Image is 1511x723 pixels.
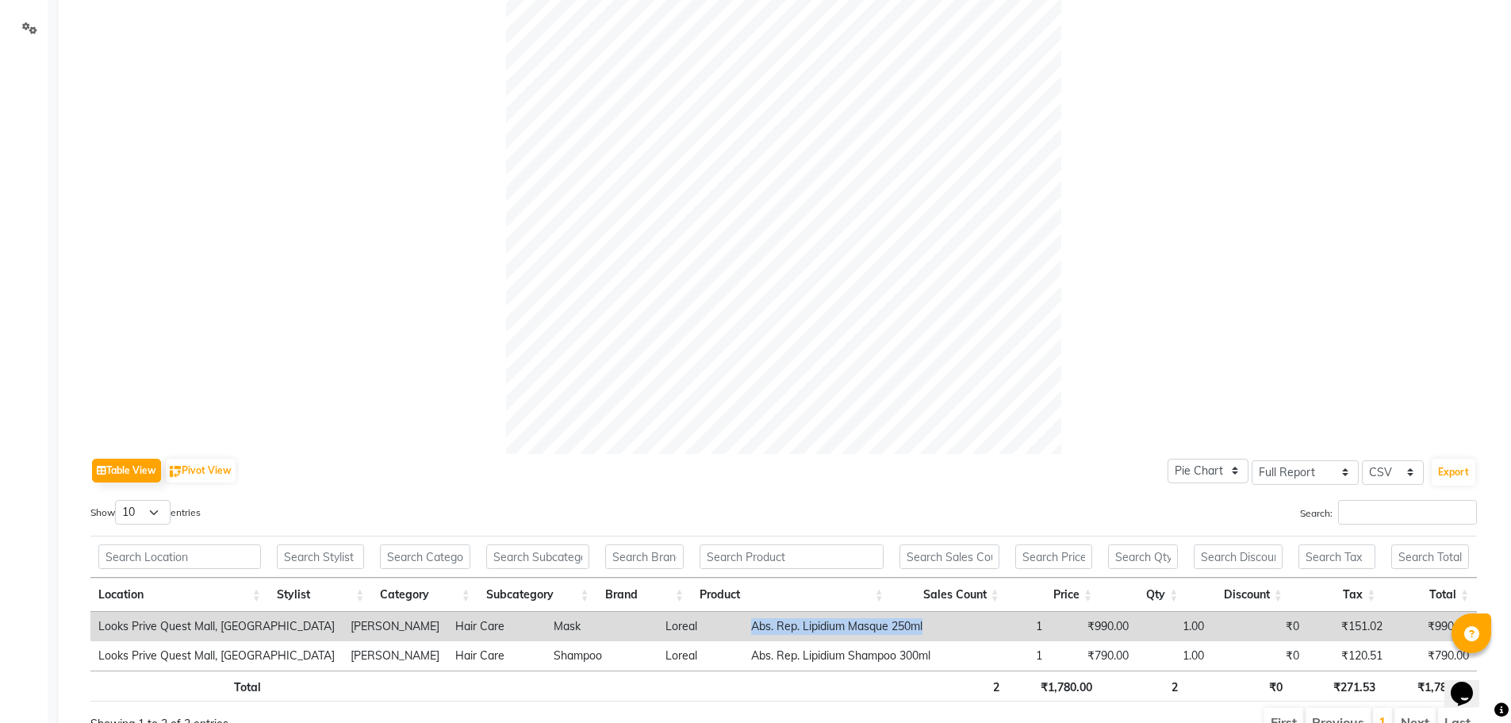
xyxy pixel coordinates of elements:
th: 2 [1100,671,1186,702]
td: ₹990.00 [1390,612,1477,641]
td: 1 [941,612,1050,641]
input: Search Price [1015,544,1093,569]
input: Search Qty [1108,544,1178,569]
th: Brand: activate to sort column ascending [597,578,692,612]
td: 1 [941,641,1050,671]
td: ₹120.51 [1307,641,1390,671]
input: Search Stylist [277,544,364,569]
th: ₹271.53 [1290,671,1383,702]
th: Product: activate to sort column ascending [692,578,892,612]
th: Tax: activate to sort column ascending [1290,578,1383,612]
input: Search Location [98,544,261,569]
td: Shampoo [546,641,658,671]
th: Subcategory: activate to sort column ascending [478,578,597,612]
input: Search Discount [1194,544,1283,569]
td: ₹790.00 [1050,641,1136,671]
td: ₹990.00 [1050,612,1136,641]
td: [PERSON_NAME] [343,612,447,641]
td: Hair Care [447,612,546,641]
td: Looks Prive Quest Mall, [GEOGRAPHIC_DATA] [90,641,343,671]
td: [PERSON_NAME] [343,641,447,671]
th: Category: activate to sort column ascending [372,578,478,612]
td: Abs. Rep. Lipidium Masque 250ml [743,612,941,641]
label: Search: [1300,500,1477,525]
th: Total [90,671,269,702]
button: Table View [92,459,161,483]
input: Search Tax [1298,544,1375,569]
button: Pivot View [166,459,236,483]
td: ₹0 [1212,641,1308,671]
th: ₹1,780.00 [1383,671,1477,702]
td: Mask [546,612,658,641]
input: Search Brand [605,544,684,569]
td: ₹151.02 [1307,612,1390,641]
td: 1.00 [1137,612,1212,641]
td: Loreal [658,612,743,641]
th: Location: activate to sort column ascending [90,578,269,612]
th: Sales Count: activate to sort column ascending [892,578,1007,612]
th: ₹0 [1186,671,1290,702]
iframe: chat widget [1444,660,1495,707]
td: Hair Care [447,641,546,671]
input: Search: [1338,500,1477,525]
td: 1.00 [1137,641,1212,671]
th: Qty: activate to sort column ascending [1100,578,1186,612]
input: Search Product [700,544,884,569]
th: Total: activate to sort column ascending [1383,578,1477,612]
select: Showentries [115,500,171,525]
img: pivot.png [170,466,182,478]
input: Search Total [1391,544,1469,569]
input: Search Category [380,544,470,569]
button: Export [1432,459,1475,486]
label: Show entries [90,500,201,525]
th: 2 [892,671,1007,702]
td: Loreal [658,641,743,671]
th: Price: activate to sort column ascending [1007,578,1101,612]
td: ₹790.00 [1390,641,1477,671]
td: ₹0 [1212,612,1308,641]
th: Stylist: activate to sort column ascending [269,578,372,612]
td: Looks Prive Quest Mall, [GEOGRAPHIC_DATA] [90,612,343,641]
td: Abs. Rep. Lipidium Shampoo 300ml [743,641,941,671]
th: Discount: activate to sort column ascending [1186,578,1290,612]
input: Search Sales Count [899,544,999,569]
input: Search Subcategory [486,544,589,569]
th: ₹1,780.00 [1007,671,1101,702]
